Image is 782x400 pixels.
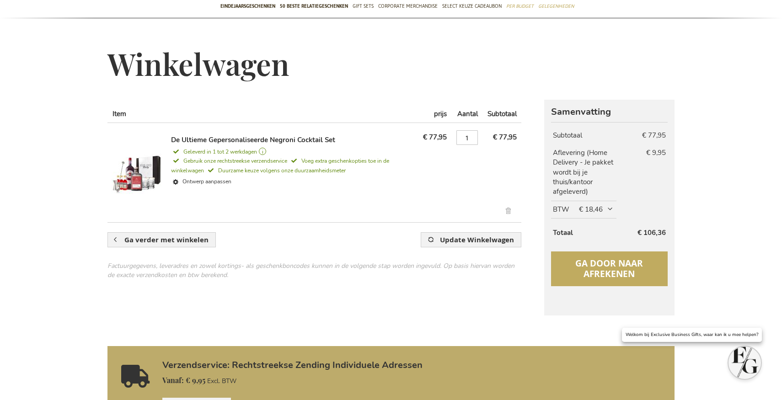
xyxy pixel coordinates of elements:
span: Duurzame keuze volgens onze duurzaamheidsmeter [206,167,346,174]
span: Item [112,109,126,118]
span: Gelegenheden [538,1,574,11]
span: Ga door naar afrekenen [575,257,643,280]
span: Update Winkelwagen [440,235,514,245]
a: Duurzame keuze volgens onze duurzaamheidsmeter [206,165,346,175]
span: € 106,36 [637,228,666,237]
span: € 9,95 [646,148,666,157]
span: (Home Delivery - Je pakket wordt bij je thuis/kantoor afgeleverd) [553,148,613,197]
span: Gift Sets [353,1,374,11]
strong: Samenvatting [551,107,668,117]
span: € 9,95 [162,375,205,385]
span: Excl. BTW [207,377,236,385]
span: Gebruik onze rechtstreekse verzendservice [171,157,287,165]
span: 50 beste relatiegeschenken [280,1,348,11]
a: Gebruik onze rechtstreekse verzendservice [171,156,289,165]
a: Ontwerp aanpassen [171,176,414,189]
a: De Ultieme Gepersonaliseerde Negroni Cocktail Set [171,135,335,144]
span: Per Budget [506,1,534,11]
span: € 18,46 [579,205,615,214]
a: Geleverd in 1 tot 2 werkdagen [171,148,414,156]
button: Ga door naar afrekenen [551,251,668,286]
span: Corporate Merchandise [378,1,438,11]
a: Verzendservice: Rechtstreekse Zending Individuele Adressen [162,360,665,370]
span: Aantal [457,109,478,118]
span: Aflevering [553,148,585,157]
span: Subtotaal [487,109,517,118]
a: De Ultieme Gepersonaliseerde Negroni Cocktail Set [111,135,171,211]
span: BTW [553,205,569,214]
span: Winkelwagen [107,44,289,83]
strong: Totaal [553,228,573,237]
span: € 77,95 [493,133,517,142]
span: Ga verder met winkelen [124,235,209,245]
img: De Ultieme Gepersonaliseerde Negroni Cocktail Set [111,135,161,208]
span: Select Keuze Cadeaubon [442,1,502,11]
a: Voeg extra geschenkopties toe in de winkelwagen [171,156,389,175]
span: prijs [434,109,447,118]
span: € 77,95 [642,131,666,140]
a: Ga verder met winkelen [107,232,216,247]
th: Subtotaal [551,127,633,144]
button: Update Winkelwagen [421,232,521,247]
span: € 77,95 [423,133,447,142]
span: Eindejaarsgeschenken [220,1,275,11]
div: Factuurgegevens, leveradres en zowel kortings- als geschenkboncodes kunnen in de volgende stap wo... [107,261,521,280]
